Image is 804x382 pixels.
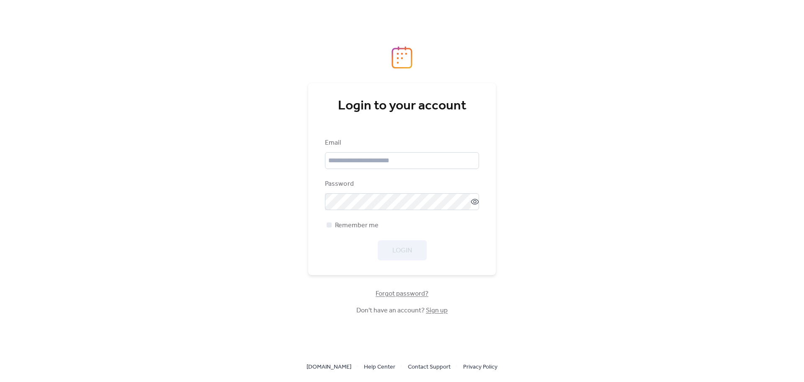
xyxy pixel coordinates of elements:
span: [DOMAIN_NAME] [307,362,351,372]
a: Sign up [426,304,448,317]
img: logo [392,46,412,69]
a: Forgot password? [376,291,428,296]
span: Privacy Policy [463,362,497,372]
div: Email [325,138,477,148]
span: Remember me [335,221,379,231]
span: Contact Support [408,362,451,372]
div: Login to your account [325,98,479,114]
a: Help Center [364,361,395,372]
a: Privacy Policy [463,361,497,372]
a: Contact Support [408,361,451,372]
span: Help Center [364,362,395,372]
span: Forgot password? [376,289,428,299]
div: Password [325,179,477,189]
span: Don't have an account? [356,306,448,316]
a: [DOMAIN_NAME] [307,361,351,372]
